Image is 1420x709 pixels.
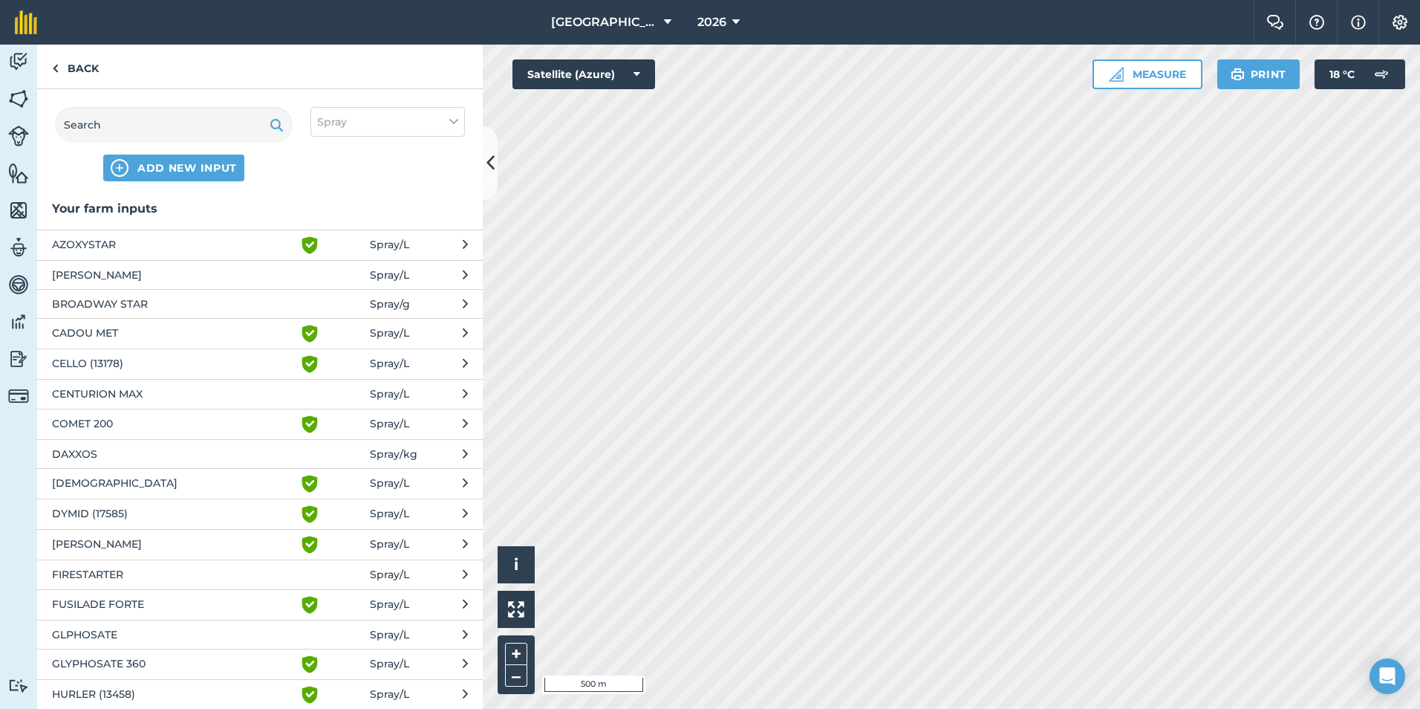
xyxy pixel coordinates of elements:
button: Satellite (Azure) [512,59,655,89]
button: Print [1217,59,1300,89]
span: ADD NEW INPUT [137,161,237,175]
img: svg+xml;base64,PHN2ZyB4bWxucz0iaHR0cDovL3d3dy53My5vcmcvMjAwMC9zdmciIHdpZHRoPSI1NiIgaGVpZ2h0PSI2MC... [8,88,29,110]
img: svg+xml;base64,PD94bWwgdmVyc2lvbj0iMS4wIiBlbmNvZGluZz0idXRmLTgiPz4KPCEtLSBHZW5lcmF0b3I6IEFkb2JlIE... [8,273,29,296]
span: GLPHOSATE [52,627,295,643]
img: svg+xml;base64,PD94bWwgdmVyc2lvbj0iMS4wIiBlbmNvZGluZz0idXRmLTgiPz4KPCEtLSBHZW5lcmF0b3I6IEFkb2JlIE... [8,386,29,407]
span: CELLO (13178) [52,355,295,373]
button: [PERSON_NAME] Spray/L [37,529,483,560]
span: FUSILADE FORTE [52,596,295,614]
img: svg+xml;base64,PHN2ZyB4bWxucz0iaHR0cDovL3d3dy53My5vcmcvMjAwMC9zdmciIHdpZHRoPSIxNyIgaGVpZ2h0PSIxNy... [1351,13,1366,31]
button: Spray [310,107,465,137]
span: FIRESTARTER [52,566,295,583]
img: svg+xml;base64,PD94bWwgdmVyc2lvbj0iMS4wIiBlbmNvZGluZz0idXRmLTgiPz4KPCEtLSBHZW5lcmF0b3I6IEFkb2JlIE... [8,236,29,259]
h3: Your farm inputs [37,199,483,218]
span: Spray / L [370,386,409,402]
span: CENTURION MAX [52,386,295,402]
button: CADOU MET Spray/L [37,318,483,349]
button: Measure [1092,59,1202,89]
span: Spray / L [370,596,409,614]
span: [PERSON_NAME] [52,536,295,554]
span: [PERSON_NAME] [52,267,295,283]
button: DAXXOS Spray/kg [37,439,483,468]
span: Spray / L [370,475,409,493]
span: i [514,555,518,574]
img: Four arrows, one pointing top left, one top right, one bottom right and the last bottom left [508,601,524,618]
button: + [505,643,527,665]
span: Spray / L [370,627,409,643]
button: GLYPHOSATE 360 Spray/L [37,649,483,679]
img: svg+xml;base64,PD94bWwgdmVyc2lvbj0iMS4wIiBlbmNvZGluZz0idXRmLTgiPz4KPCEtLSBHZW5lcmF0b3I6IEFkb2JlIE... [8,51,29,73]
span: Spray / L [370,536,409,554]
span: Spray / L [370,566,409,583]
span: DAXXOS [52,446,295,462]
span: Spray / g [370,296,410,312]
button: [DEMOGRAPHIC_DATA] Spray/L [37,468,483,499]
div: Open Intercom Messenger [1369,658,1405,694]
img: svg+xml;base64,PHN2ZyB4bWxucz0iaHR0cDovL3d3dy53My5vcmcvMjAwMC9zdmciIHdpZHRoPSIxOSIgaGVpZ2h0PSIyNC... [270,116,284,134]
button: CENTURION MAX Spray/L [37,379,483,408]
span: Spray / L [370,686,409,704]
img: Ruler icon [1109,67,1124,82]
span: Spray / L [370,236,409,254]
img: A cog icon [1391,15,1409,30]
img: svg+xml;base64,PHN2ZyB4bWxucz0iaHR0cDovL3d3dy53My5vcmcvMjAwMC9zdmciIHdpZHRoPSI5IiBoZWlnaHQ9IjI0Ii... [52,59,59,77]
span: Spray / L [370,267,409,283]
img: fieldmargin Logo [15,10,37,34]
button: COMET 200 Spray/L [37,409,483,439]
img: svg+xml;base64,PHN2ZyB4bWxucz0iaHR0cDovL3d3dy53My5vcmcvMjAwMC9zdmciIHdpZHRoPSIxNCIgaGVpZ2h0PSIyNC... [111,159,128,177]
img: A question mark icon [1308,15,1326,30]
span: GLYPHOSATE 360 [52,655,295,673]
input: Search [55,107,293,143]
img: svg+xml;base64,PD94bWwgdmVyc2lvbj0iMS4wIiBlbmNvZGluZz0idXRmLTgiPz4KPCEtLSBHZW5lcmF0b3I6IEFkb2JlIE... [8,679,29,693]
span: Spray / L [370,325,409,343]
button: 18 °C [1315,59,1405,89]
button: AZOXYSTAR Spray/L [37,230,483,260]
img: svg+xml;base64,PD94bWwgdmVyc2lvbj0iMS4wIiBlbmNvZGluZz0idXRmLTgiPz4KPCEtLSBHZW5lcmF0b3I6IEFkb2JlIE... [8,126,29,146]
button: FUSILADE FORTE Spray/L [37,589,483,620]
button: BROADWAY STAR Spray/g [37,289,483,318]
img: svg+xml;base64,PHN2ZyB4bWxucz0iaHR0cDovL3d3dy53My5vcmcvMjAwMC9zdmciIHdpZHRoPSIxOSIgaGVpZ2h0PSIyNC... [1231,65,1245,83]
button: FIRESTARTER Spray/L [37,560,483,589]
img: Two speech bubbles overlapping with the left bubble in the forefront [1266,15,1284,30]
button: [PERSON_NAME] Spray/L [37,260,483,289]
img: svg+xml;base64,PD94bWwgdmVyc2lvbj0iMS4wIiBlbmNvZGluZz0idXRmLTgiPz4KPCEtLSBHZW5lcmF0b3I6IEFkb2JlIE... [8,311,29,333]
span: Spray / L [370,415,409,433]
a: Back [37,45,114,88]
span: AZOXYSTAR [52,236,295,254]
button: CELLO (13178) Spray/L [37,349,483,379]
button: DYMID (17585) Spray/L [37,499,483,529]
img: svg+xml;base64,PD94bWwgdmVyc2lvbj0iMS4wIiBlbmNvZGluZz0idXRmLTgiPz4KPCEtLSBHZW5lcmF0b3I6IEFkb2JlIE... [8,348,29,370]
span: DYMID (17585) [52,505,295,523]
span: [GEOGRAPHIC_DATA] [551,13,658,31]
span: 18 ° C [1329,59,1355,89]
button: i [498,546,535,583]
span: Spray [317,114,347,130]
span: CADOU MET [52,325,295,343]
span: Spray / kg [370,446,417,462]
span: Spray / L [370,355,409,373]
span: Spray / L [370,505,409,523]
span: 2026 [697,13,726,31]
span: BROADWAY STAR [52,296,295,312]
button: GLPHOSATE Spray/L [37,620,483,649]
button: – [505,665,527,687]
span: [DEMOGRAPHIC_DATA] [52,475,295,493]
span: HURLER (13458) [52,686,295,704]
img: svg+xml;base64,PD94bWwgdmVyc2lvbj0iMS4wIiBlbmNvZGluZz0idXRmLTgiPz4KPCEtLSBHZW5lcmF0b3I6IEFkb2JlIE... [1367,59,1396,89]
img: svg+xml;base64,PHN2ZyB4bWxucz0iaHR0cDovL3d3dy53My5vcmcvMjAwMC9zdmciIHdpZHRoPSI1NiIgaGVpZ2h0PSI2MC... [8,199,29,221]
span: Spray / L [370,655,409,673]
button: ADD NEW INPUT [103,155,244,181]
span: COMET 200 [52,415,295,433]
img: svg+xml;base64,PHN2ZyB4bWxucz0iaHR0cDovL3d3dy53My5vcmcvMjAwMC9zdmciIHdpZHRoPSI1NiIgaGVpZ2h0PSI2MC... [8,162,29,184]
